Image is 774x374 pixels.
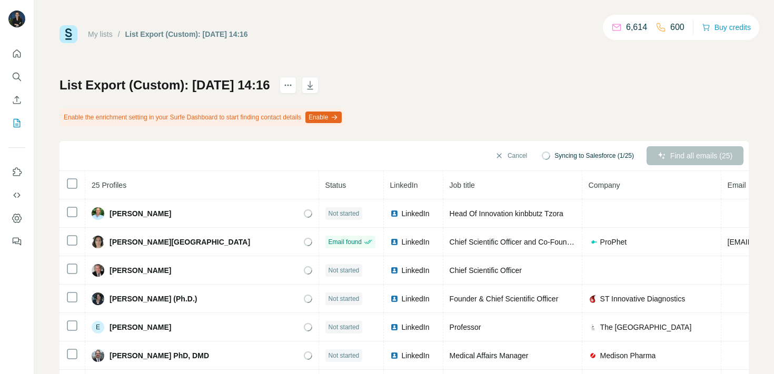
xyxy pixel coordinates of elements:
img: LinkedIn logo [390,351,399,360]
img: LinkedIn logo [390,266,399,275]
button: Cancel [488,146,534,165]
div: Enable the enrichment setting in your Surfe Dashboard to start finding contact details [59,108,344,126]
p: 600 [670,21,684,34]
p: 6,614 [626,21,647,34]
button: My lists [8,114,25,133]
span: Email [728,181,746,189]
a: My lists [88,30,113,38]
li: / [118,29,120,39]
button: Enable [305,112,342,123]
button: Feedback [8,232,25,251]
span: Founder & Chief Scientific Officer [450,295,559,303]
button: actions [280,77,296,94]
button: Search [8,67,25,86]
img: LinkedIn logo [390,323,399,331]
img: Avatar [8,11,25,27]
span: ProPhet [600,237,627,247]
img: company-logo [589,323,597,331]
img: LinkedIn logo [390,209,399,218]
span: [PERSON_NAME] PhD, DMD [110,350,209,361]
span: [PERSON_NAME] [110,208,171,219]
button: Quick start [8,44,25,63]
span: Company [589,181,620,189]
span: LinkedIn [402,322,430,332]
span: Not started [329,209,360,218]
img: LinkedIn logo [390,238,399,246]
span: [PERSON_NAME] [110,322,171,332]
img: Avatar [92,292,104,305]
span: LinkedIn [402,237,430,247]
span: [PERSON_NAME][GEOGRAPHIC_DATA] [110,237,250,247]
span: LinkedIn [402,208,430,219]
span: Syncing to Salesforce (1/25) [554,151,634,160]
span: [PERSON_NAME] (Ph.D.) [110,294,197,304]
span: Not started [329,294,360,304]
img: company-logo [589,351,597,360]
span: Job title [450,181,475,189]
img: company-logo [589,238,597,246]
span: Medison Pharma [600,350,656,361]
img: Avatar [92,264,104,277]
span: LinkedIn [402,350,430,361]
span: Medical Affairs Manager [450,351,529,360]
span: Not started [329,322,360,332]
img: Avatar [92,349,104,362]
span: Email found [329,237,362,247]
span: LinkedIn [402,294,430,304]
span: Head Of Innovation kinbbutz Tzora [450,209,563,218]
img: Surfe Logo [59,25,77,43]
span: Chief Scientific Officer and Co-Founder [450,238,578,246]
span: Professor [450,323,481,331]
span: Chief Scientific Officer [450,266,522,275]
div: List Export (Custom): [DATE] 14:16 [125,29,248,39]
span: The [GEOGRAPHIC_DATA] [600,322,692,332]
h1: List Export (Custom): [DATE] 14:16 [59,77,270,94]
img: Avatar [92,236,104,248]
img: Avatar [92,207,104,220]
span: ST Innovative Diagnostics [600,294,686,304]
span: LinkedIn [390,181,418,189]
span: LinkedIn [402,265,430,276]
button: Dashboard [8,209,25,228]
span: [PERSON_NAME] [110,265,171,276]
button: Use Surfe on LinkedIn [8,163,25,181]
span: 25 Profiles [92,181,126,189]
span: Status [325,181,346,189]
span: Not started [329,351,360,360]
button: Buy credits [702,20,751,35]
span: Not started [329,266,360,275]
button: Enrich CSV [8,90,25,109]
img: company-logo [589,295,597,303]
button: Use Surfe API [8,186,25,205]
img: LinkedIn logo [390,295,399,303]
div: E [92,321,104,333]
